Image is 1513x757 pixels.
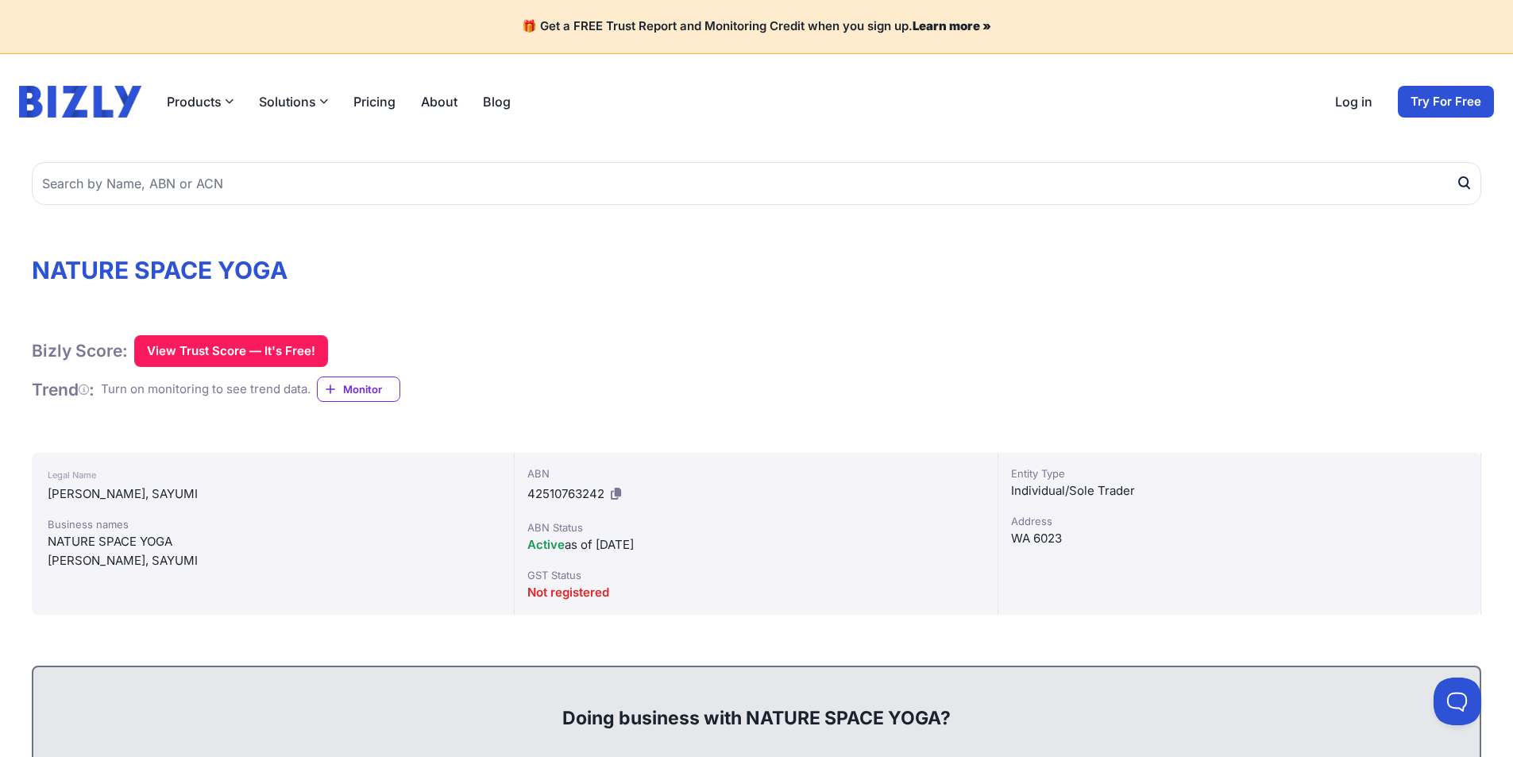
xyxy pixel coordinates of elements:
div: WA 6023 [1011,529,1468,548]
a: Log in [1335,92,1372,111]
span: Monitor [343,381,399,397]
div: ABN Status [527,519,984,535]
div: as of [DATE] [527,535,984,554]
div: Individual/Sole Trader [1011,481,1468,500]
div: Business names [48,516,498,532]
div: NATURE SPACE YOGA [48,532,498,551]
span: 42510763242 [527,486,604,501]
h1: Bizly Score: [32,340,128,361]
h1: NATURE SPACE YOGA [32,256,1481,284]
a: Blog [483,92,511,111]
div: GST Status [527,567,984,583]
iframe: Toggle Customer Support [1434,678,1481,725]
div: Entity Type [1011,465,1468,481]
h1: Trend : [32,379,95,400]
a: Pricing [353,92,396,111]
button: Products [167,92,234,111]
button: View Trust Score — It's Free! [134,335,328,367]
a: Try For Free [1398,86,1494,118]
span: Not registered [527,585,609,600]
div: Doing business with NATURE SPACE YOGA? [49,680,1464,731]
div: [PERSON_NAME], SAYUMI [48,485,498,504]
div: ABN [527,465,984,481]
h4: 🎁 Get a FREE Trust Report and Monitoring Credit when you sign up. [19,19,1494,34]
div: Turn on monitoring to see trend data. [101,380,311,399]
button: Solutions [259,92,328,111]
div: [PERSON_NAME], SAYUMI [48,551,498,570]
div: Address [1011,513,1468,529]
a: Monitor [317,377,400,402]
a: Learn more » [913,18,991,33]
a: About [421,92,457,111]
div: Legal Name [48,465,498,485]
input: Search by Name, ABN or ACN [32,162,1481,205]
span: Active [527,537,565,552]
